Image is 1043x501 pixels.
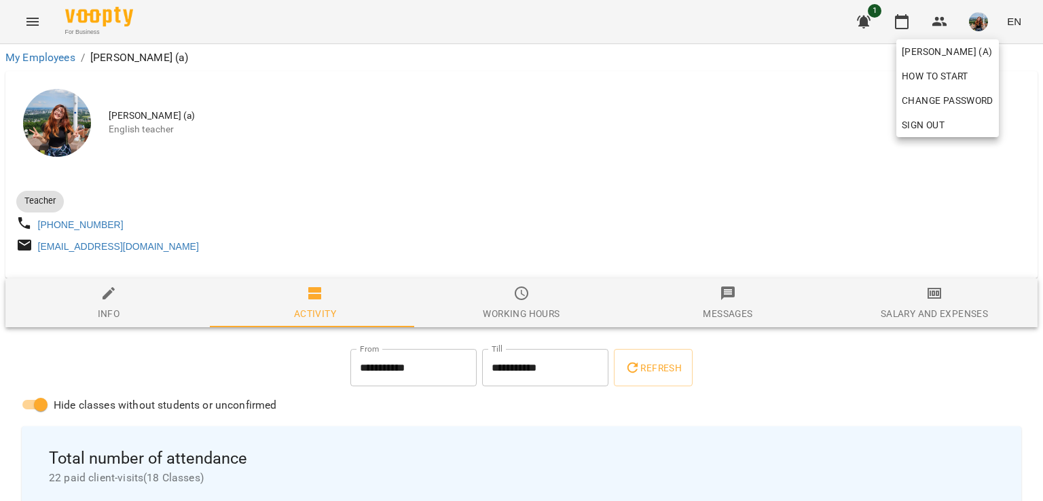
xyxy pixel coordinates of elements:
span: Sign Out [902,117,945,133]
button: Sign Out [896,113,999,137]
a: Change Password [896,88,999,113]
span: How to start [902,68,968,84]
a: [PERSON_NAME] (а) [896,39,999,64]
a: How to start [896,64,974,88]
span: Change Password [902,92,993,109]
span: [PERSON_NAME] (а) [902,43,993,60]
